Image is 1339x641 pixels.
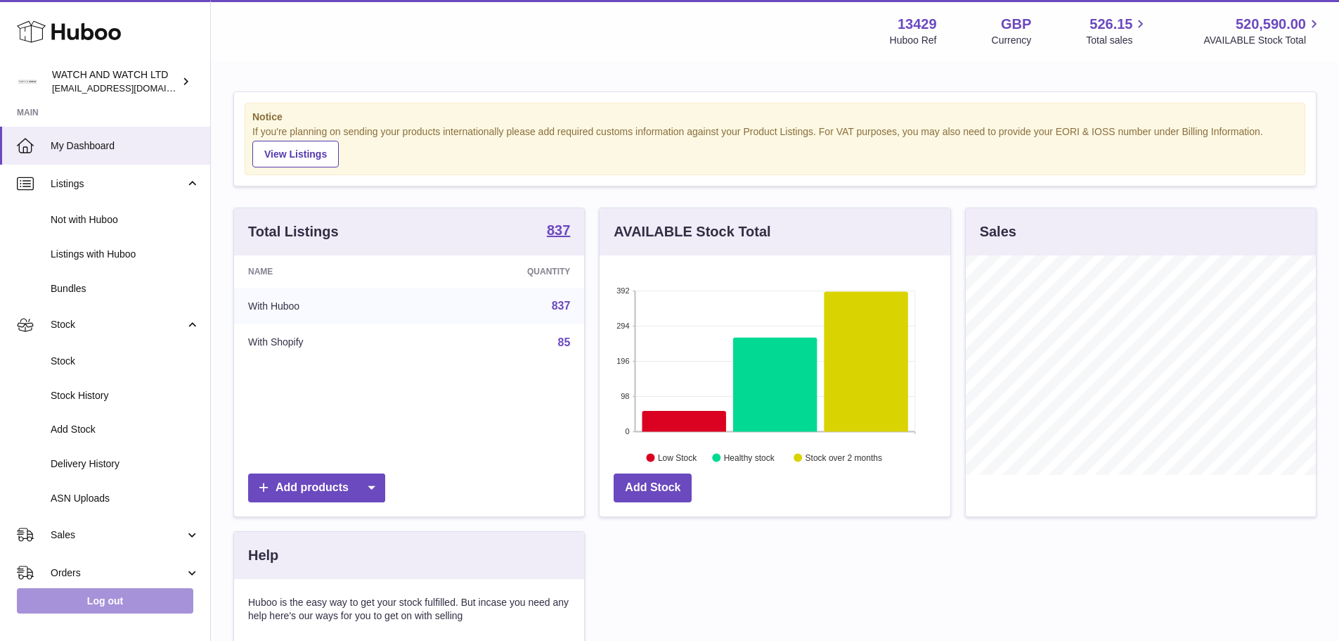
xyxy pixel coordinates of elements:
text: 294 [616,322,629,330]
span: 526.15 [1089,15,1132,34]
a: Add Stock [614,474,692,502]
a: 85 [558,336,571,348]
span: My Dashboard [51,139,200,153]
strong: 837 [547,223,570,237]
span: Bundles [51,282,200,296]
strong: 13429 [898,15,937,34]
span: Listings with Huboo [51,248,200,261]
div: Currency [992,34,1032,47]
img: internalAdmin-13429@internal.huboo.com [17,71,38,92]
strong: Notice [252,110,1298,124]
span: [EMAIL_ADDRESS][DOMAIN_NAME] [52,82,207,94]
div: If you're planning on sending your products internationally please add required customs informati... [252,125,1298,167]
a: View Listings [252,141,339,167]
span: Stock [51,355,200,368]
td: With Huboo [234,288,423,324]
div: WATCH AND WATCH LTD [52,68,179,95]
a: Add products [248,474,385,502]
td: With Shopify [234,324,423,361]
span: Sales [51,528,185,542]
h3: Total Listings [248,222,339,241]
span: Orders [51,566,185,580]
span: ASN Uploads [51,492,200,505]
text: 98 [621,392,630,400]
span: Stock History [51,389,200,402]
h3: AVAILABLE Stock Total [614,222,770,241]
span: AVAILABLE Stock Total [1203,34,1322,47]
text: Healthy stock [724,452,775,462]
a: 837 [547,223,570,240]
h3: Help [248,546,278,565]
text: Low Stock [658,452,697,462]
text: 392 [616,286,629,295]
h3: Sales [980,222,1016,241]
th: Quantity [423,255,585,288]
span: Stock [51,318,185,331]
text: Stock over 2 months [806,452,882,462]
span: Not with Huboo [51,213,200,227]
a: 837 [552,300,571,312]
span: 520,590.00 [1236,15,1306,34]
a: Log out [17,588,193,614]
span: Listings [51,177,185,191]
a: 520,590.00 AVAILABLE Stock Total [1203,15,1322,47]
span: Add Stock [51,423,200,436]
span: Delivery History [51,457,200,471]
text: 196 [616,357,629,365]
a: 526.15 Total sales [1086,15,1149,47]
text: 0 [626,427,630,436]
div: Huboo Ref [890,34,937,47]
th: Name [234,255,423,288]
p: Huboo is the easy way to get your stock fulfilled. But incase you need any help here's our ways f... [248,596,570,623]
span: Total sales [1086,34,1149,47]
strong: GBP [1001,15,1031,34]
